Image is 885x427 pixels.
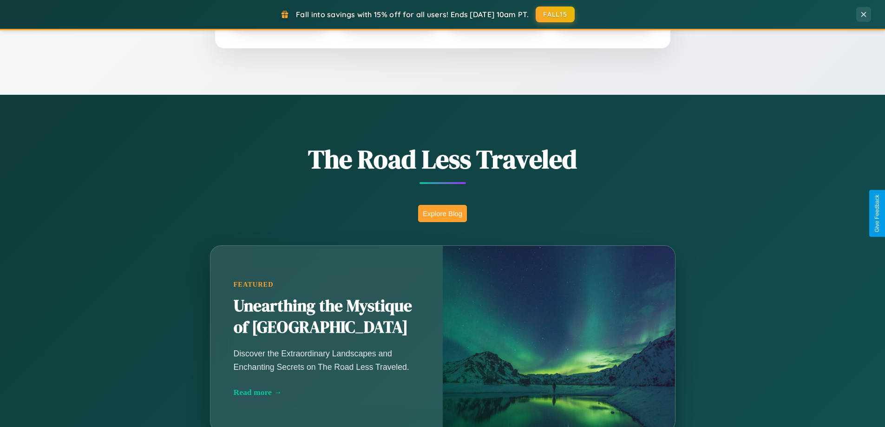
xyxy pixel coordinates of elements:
button: Explore Blog [418,205,467,222]
h1: The Road Less Traveled [164,141,721,177]
div: Featured [234,281,420,289]
p: Discover the Extraordinary Landscapes and Enchanting Secrets on The Road Less Traveled. [234,347,420,373]
button: FALL15 [536,7,575,22]
span: Fall into savings with 15% off for all users! Ends [DATE] 10am PT. [296,10,529,19]
h2: Unearthing the Mystique of [GEOGRAPHIC_DATA] [234,296,420,338]
div: Give Feedback [874,195,880,232]
div: Read more → [234,388,420,397]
